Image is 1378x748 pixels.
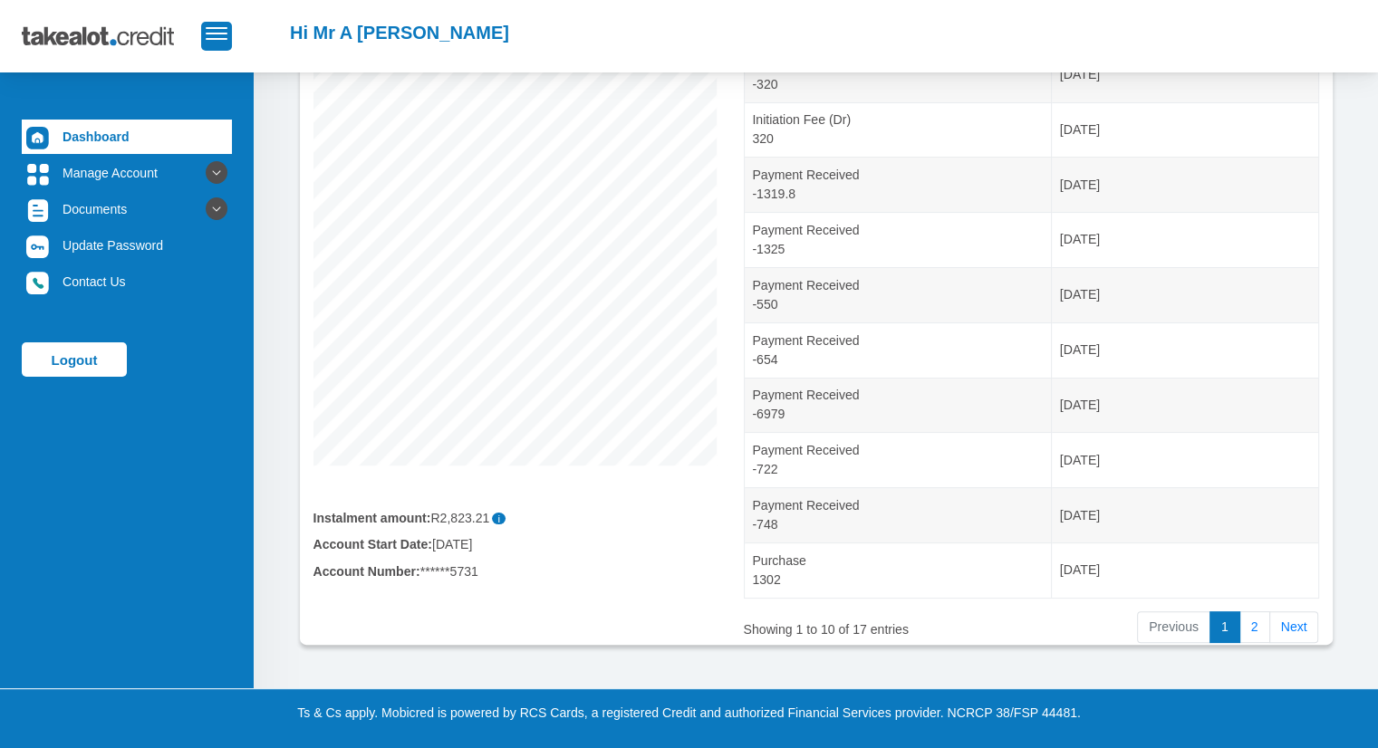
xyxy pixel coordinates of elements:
[745,102,1052,158] td: Initiation Fee (Dr) 320
[1239,611,1270,644] a: 2
[1052,487,1318,542] td: [DATE]
[745,432,1052,487] td: Payment Received -722
[745,47,1052,102] td: Initiation Fee (Cr) -320
[1052,542,1318,598] td: [DATE]
[1052,212,1318,267] td: [DATE]
[22,228,232,263] a: Update Password
[1052,47,1318,102] td: [DATE]
[187,704,1192,723] p: Ts & Cs apply. Mobicred is powered by RCS Cards, a registered Credit and authorized Financial Ser...
[290,22,509,43] h2: Hi Mr A [PERSON_NAME]
[1052,267,1318,322] td: [DATE]
[22,14,201,59] img: takealot_credit_logo.svg
[1052,157,1318,212] td: [DATE]
[1269,611,1319,644] a: Next
[1052,432,1318,487] td: [DATE]
[22,342,127,377] a: Logout
[22,156,232,190] a: Manage Account
[744,609,968,639] div: Showing 1 to 10 of 17 entries
[745,322,1052,378] td: Payment Received -654
[1052,322,1318,378] td: [DATE]
[745,157,1052,212] td: Payment Received -1319.8
[22,264,232,299] a: Contact Us
[313,509,717,528] div: R2,823.21
[745,267,1052,322] td: Payment Received -550
[745,487,1052,542] td: Payment Received -748
[1209,611,1240,644] a: 1
[22,192,232,226] a: Documents
[22,120,232,154] a: Dashboard
[313,537,432,551] b: Account Start Date:
[1052,102,1318,158] td: [DATE]
[1052,378,1318,433] td: [DATE]
[745,212,1052,267] td: Payment Received -1325
[300,535,730,554] div: [DATE]
[745,378,1052,433] td: Payment Received -6979
[313,511,431,525] b: Instalment amount:
[492,513,506,524] span: i
[745,542,1052,598] td: Purchase 1302
[313,564,420,579] b: Account Number:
